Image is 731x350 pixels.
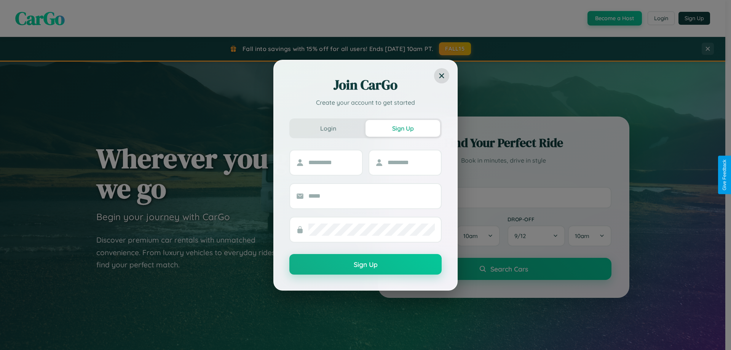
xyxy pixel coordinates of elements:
h2: Join CarGo [289,76,442,94]
button: Login [291,120,365,137]
div: Give Feedback [722,160,727,190]
p: Create your account to get started [289,98,442,107]
button: Sign Up [365,120,440,137]
button: Sign Up [289,254,442,275]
